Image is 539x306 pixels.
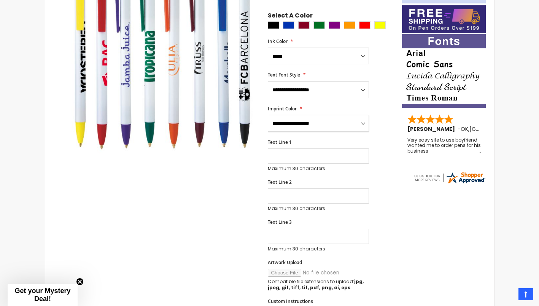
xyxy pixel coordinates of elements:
[268,279,369,291] p: Compatible file extensions to upload:
[268,11,313,22] span: Select A Color
[359,21,370,29] div: Red
[268,105,297,112] span: Imprint Color
[298,21,310,29] div: Burgundy
[268,206,369,212] p: Maximum 30 characters
[407,137,481,154] div: Very easy site to use boyfriend wanted me to order pens for his business
[458,125,525,133] span: - ,
[268,278,364,291] strong: jpg, jpeg, gif, tiff, tif, pdf, png, ai, eps
[413,180,486,186] a: 4pens.com certificate URL
[8,284,78,306] div: Get your Mystery Deal!Close teaser
[268,259,302,266] span: Artwork Upload
[374,21,386,29] div: Yellow
[268,139,292,145] span: Text Line 1
[268,298,313,304] span: Custom Instructions
[283,21,294,29] div: Blue
[76,278,84,285] button: Close teaser
[461,125,468,133] span: OK
[344,21,355,29] div: Orange
[268,246,369,252] p: Maximum 30 characters
[329,21,340,29] div: Purple
[268,38,288,45] span: Ink Color
[402,5,486,33] img: Free shipping on orders over $199
[469,125,525,133] span: [GEOGRAPHIC_DATA]
[268,219,292,225] span: Text Line 3
[268,179,292,185] span: Text Line 2
[268,72,300,78] span: Text Font Style
[313,21,325,29] div: Green
[402,34,486,108] img: font-personalization-examples
[407,125,458,133] span: [PERSON_NAME]
[14,287,70,303] span: Get your Mystery Deal!
[268,166,369,172] p: Maximum 30 characters
[413,171,486,185] img: 4pens.com widget logo
[268,21,279,29] div: Black
[518,288,533,300] a: Top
